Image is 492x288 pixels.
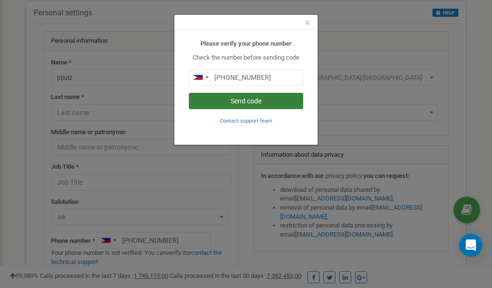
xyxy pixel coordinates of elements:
[305,17,310,28] span: ×
[220,118,272,124] small: Contact support team
[189,53,303,63] p: Check the number before sending code
[189,93,303,109] button: Send code
[189,69,303,86] input: 0905 123 4567
[459,234,482,257] div: Open Intercom Messenger
[305,18,310,28] button: Close
[189,70,211,85] div: Telephone country code
[220,117,272,124] a: Contact support team
[200,40,292,47] b: Please verify your phone number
